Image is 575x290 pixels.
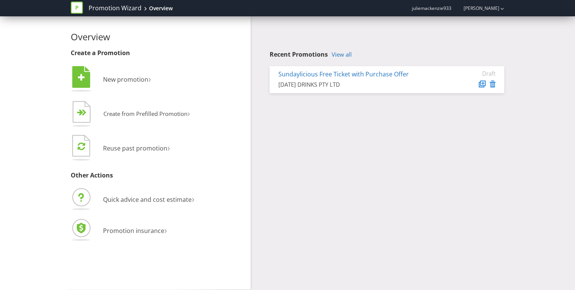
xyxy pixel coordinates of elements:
span: › [192,192,194,205]
h2: Overview [71,32,245,42]
button: Create from Prefilled Promotion› [71,99,191,130]
tspan:  [78,142,85,151]
div: Overview [149,5,173,12]
a: Promotion Wizard [89,4,141,13]
tspan:  [82,109,87,116]
span: › [167,141,170,154]
span: › [164,223,167,236]
a: Quick advice and cost estimate› [71,195,194,204]
div: [DATE] DRINKS PTY LTD [278,81,438,89]
span: › [148,72,151,85]
span: New promotion [103,75,148,84]
span: › [187,107,190,119]
h3: Other Actions [71,172,245,179]
span: Create from Prefilled Promotion [103,110,187,117]
span: Recent Promotions [270,50,328,59]
a: Sundaylicious Free Ticket with Purchase Offer [278,70,409,78]
a: View all [332,51,352,58]
span: juliemackenzie933 [412,5,451,11]
a: [PERSON_NAME] [456,5,499,11]
span: Quick advice and cost estimate [103,195,192,204]
span: Reuse past promotion [103,144,167,152]
div: Draft [450,70,496,77]
span: Promotion insurance [103,227,164,235]
a: Promotion insurance› [71,227,167,235]
tspan:  [78,73,85,82]
h3: Create a Promotion [71,50,245,57]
